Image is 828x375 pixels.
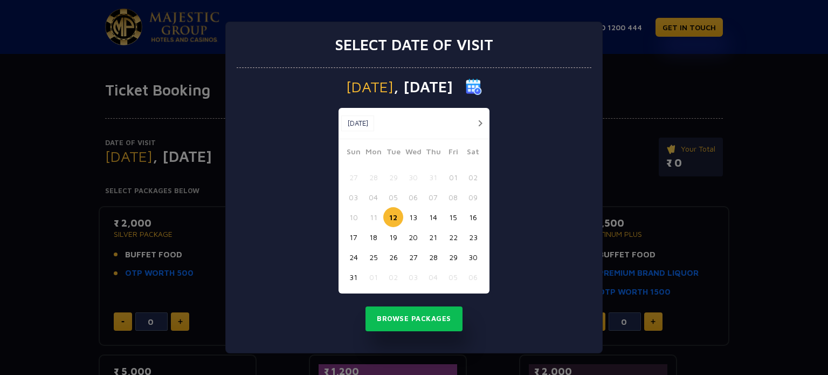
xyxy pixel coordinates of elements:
button: 11 [363,207,383,227]
img: calender icon [466,79,482,95]
button: 03 [343,187,363,207]
button: 20 [403,227,423,247]
button: Browse Packages [365,306,463,331]
button: 06 [403,187,423,207]
button: 31 [343,267,363,287]
button: 29 [383,167,403,187]
button: 06 [463,267,483,287]
button: 04 [423,267,443,287]
button: 12 [383,207,403,227]
button: 19 [383,227,403,247]
span: Sun [343,146,363,161]
span: Wed [403,146,423,161]
button: 09 [463,187,483,207]
button: 17 [343,227,363,247]
button: 02 [463,167,483,187]
span: Fri [443,146,463,161]
button: [DATE] [341,115,374,132]
button: 13 [403,207,423,227]
button: 24 [343,247,363,267]
span: Thu [423,146,443,161]
button: 30 [403,167,423,187]
button: 05 [383,187,403,207]
span: , [DATE] [394,79,453,94]
button: 27 [343,167,363,187]
button: 21 [423,227,443,247]
button: 14 [423,207,443,227]
button: 02 [383,267,403,287]
button: 08 [443,187,463,207]
button: 04 [363,187,383,207]
button: 30 [463,247,483,267]
button: 01 [363,267,383,287]
span: [DATE] [346,79,394,94]
button: 25 [363,247,383,267]
button: 10 [343,207,363,227]
button: 15 [443,207,463,227]
button: 28 [363,167,383,187]
h3: Select date of visit [335,36,493,54]
span: Sat [463,146,483,161]
button: 01 [443,167,463,187]
button: 23 [463,227,483,247]
button: 28 [423,247,443,267]
button: 22 [443,227,463,247]
span: Mon [363,146,383,161]
button: 16 [463,207,483,227]
button: 29 [443,247,463,267]
button: 18 [363,227,383,247]
button: 27 [403,247,423,267]
button: 31 [423,167,443,187]
button: 03 [403,267,423,287]
span: Tue [383,146,403,161]
button: 26 [383,247,403,267]
button: 07 [423,187,443,207]
button: 05 [443,267,463,287]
